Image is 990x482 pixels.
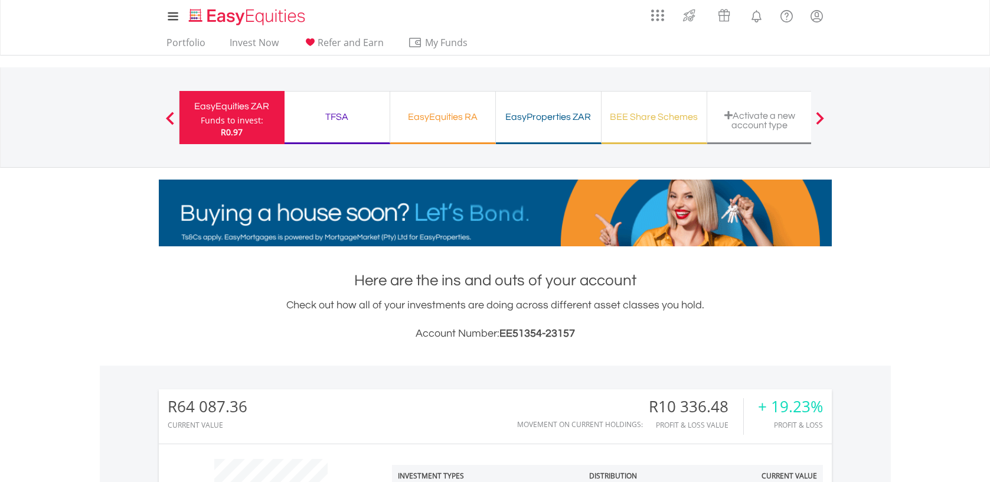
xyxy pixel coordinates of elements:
[168,398,247,415] div: R64 087.36
[159,180,832,246] img: EasyMortage Promotion Banner
[225,37,283,55] a: Invest Now
[159,297,832,342] div: Check out how all of your investments are doing across different asset classes you hold.
[758,398,823,415] div: + 19.23%
[499,328,575,339] span: EE51354-23157
[159,270,832,291] h1: Here are the ins and outs of your account
[649,421,743,429] div: Profit & Loss Value
[397,109,488,125] div: EasyEquities RA
[187,98,277,115] div: EasyEquities ZAR
[318,36,384,49] span: Refer and Earn
[517,421,643,428] div: Movement on Current Holdings:
[168,421,247,429] div: CURRENT VALUE
[649,398,743,415] div: R10 336.48
[707,3,741,25] a: Vouchers
[162,37,210,55] a: Portfolio
[159,325,832,342] h3: Account Number:
[589,471,637,481] div: Distribution
[187,7,310,27] img: EasyEquities_Logo.png
[408,35,485,50] span: My Funds
[651,9,664,22] img: grid-menu-icon.svg
[741,3,772,27] a: Notifications
[714,110,805,130] div: Activate a new account type
[772,3,802,27] a: FAQ's and Support
[643,3,672,22] a: AppsGrid
[184,3,310,27] a: Home page
[292,109,383,125] div: TFSA
[802,3,832,29] a: My Profile
[714,6,734,25] img: vouchers-v2.svg
[609,109,700,125] div: BEE Share Schemes
[758,421,823,429] div: Profit & Loss
[221,126,243,138] span: R0.97
[679,6,699,25] img: thrive-v2.svg
[201,115,263,126] div: Funds to invest:
[503,109,594,125] div: EasyProperties ZAR
[298,37,388,55] a: Refer and Earn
